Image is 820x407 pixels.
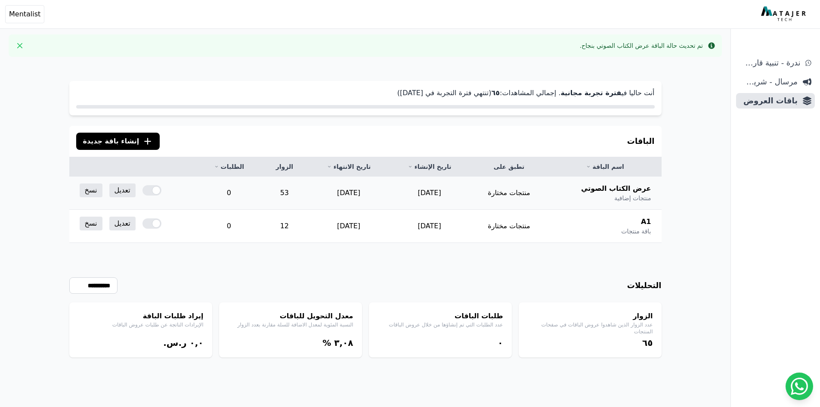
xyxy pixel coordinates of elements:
h4: الزوار [527,311,653,321]
td: منتجات مختارة [470,210,548,243]
th: الزوار [261,157,308,177]
span: منتجات إضافية [614,194,651,202]
th: تطبق على [470,157,548,177]
td: [DATE] [389,177,470,210]
span: باقة منتجات [621,227,651,236]
span: إنشاء باقة جديدة [83,136,139,146]
a: تاريخ الإنشاء [399,162,459,171]
span: A1 [641,217,651,227]
button: Mentalist [5,5,44,23]
span: عرض الكتاب الصوتي [581,183,651,194]
p: عدد الزوار الذين شاهدوا عروض الباقات في صفحات المنتجات [527,321,653,335]
h4: طلبات الباقات [378,311,503,321]
button: Close [13,39,27,53]
strong: فترة تجربة مجانية [560,89,621,97]
span: مرسال - شريط دعاية [740,76,798,88]
div: تم تحديث حالة الباقة عرض الكتاب الصوتي بنجاح. [580,41,703,50]
span: باقات العروض [740,95,798,107]
button: إنشاء باقة جديدة [76,133,160,150]
td: 0 [197,177,261,210]
td: 53 [261,177,308,210]
h3: التحليلات [627,280,662,292]
a: الطلبات [207,162,251,171]
h3: الباقات [627,135,655,147]
span: ر.س. [163,338,186,348]
h4: إيراد طلبات الباقة [78,311,204,321]
td: 0 [197,210,261,243]
div: ۰ [378,337,503,349]
span: % [322,338,331,348]
span: Mentalist [9,9,40,19]
a: نسخ [80,183,102,197]
td: [DATE] [308,210,389,243]
bdi: ۳,۰٨ [334,338,353,348]
a: تاريخ الانتهاء [319,162,379,171]
p: أنت حاليا في . إجمالي المشاهدات: (تنتهي فترة التجربة في [DATE]) [76,88,655,98]
a: نسخ [80,217,102,230]
bdi: ۰,۰ [189,338,203,348]
img: MatajerTech Logo [761,6,808,22]
td: [DATE] [308,177,389,210]
td: 12 [261,210,308,243]
a: تعديل [109,217,136,230]
a: تعديل [109,183,136,197]
h4: معدل التحويل للباقات [228,311,353,321]
p: عدد الطلبات التي تم إنشاؤها من خلال عروض الباقات [378,321,503,328]
div: ٦٥ [527,337,653,349]
td: [DATE] [389,210,470,243]
strong: ٦٥ [491,89,500,97]
a: اسم الباقة [559,162,651,171]
p: النسبة المئوية لمعدل الاضافة للسلة مقارنة بعدد الزوار [228,321,353,328]
span: ندرة - تنبية قارب علي النفاذ [740,57,800,69]
p: الإيرادات الناتجة عن طلبات عروض الباقات [78,321,204,328]
td: منتجات مختارة [470,177,548,210]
